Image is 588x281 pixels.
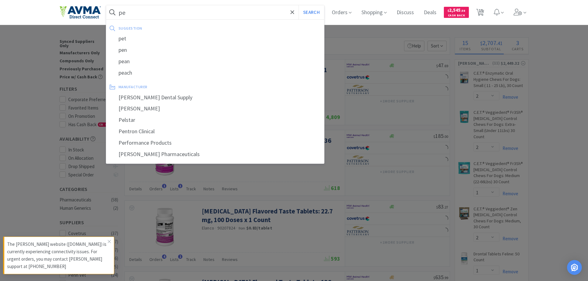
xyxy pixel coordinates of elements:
[394,10,416,15] a: Discuss
[448,9,449,13] span: $
[106,114,324,126] div: Pelstar
[106,67,324,79] div: peach
[106,33,324,44] div: pet
[106,5,324,19] input: Search by item, sku, manufacturer, ingredient, size...
[106,137,324,149] div: Performance Products
[298,5,324,19] button: Search
[106,149,324,160] div: [PERSON_NAME] Pharmaceuticals
[444,4,469,21] a: $2,545.58Cash Back
[461,9,465,13] span: . 58
[106,44,324,56] div: pen
[567,260,582,275] div: Open Intercom Messenger
[119,23,231,33] div: suggestion
[421,10,439,15] a: Deals
[106,92,324,103] div: [PERSON_NAME] Dental Supply
[106,103,324,114] div: [PERSON_NAME]
[448,7,465,13] span: 2,545
[106,126,324,137] div: Pentron Clinical
[119,82,234,92] div: manufacturer
[106,56,324,67] div: pean
[60,6,101,19] img: e4e33dab9f054f5782a47901c742baa9_102.png
[474,10,486,16] a: 15
[448,14,465,18] span: Cash Back
[7,241,108,270] p: The [PERSON_NAME] website ([DOMAIN_NAME]) is currently experiencing connectivity issues. For urge...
